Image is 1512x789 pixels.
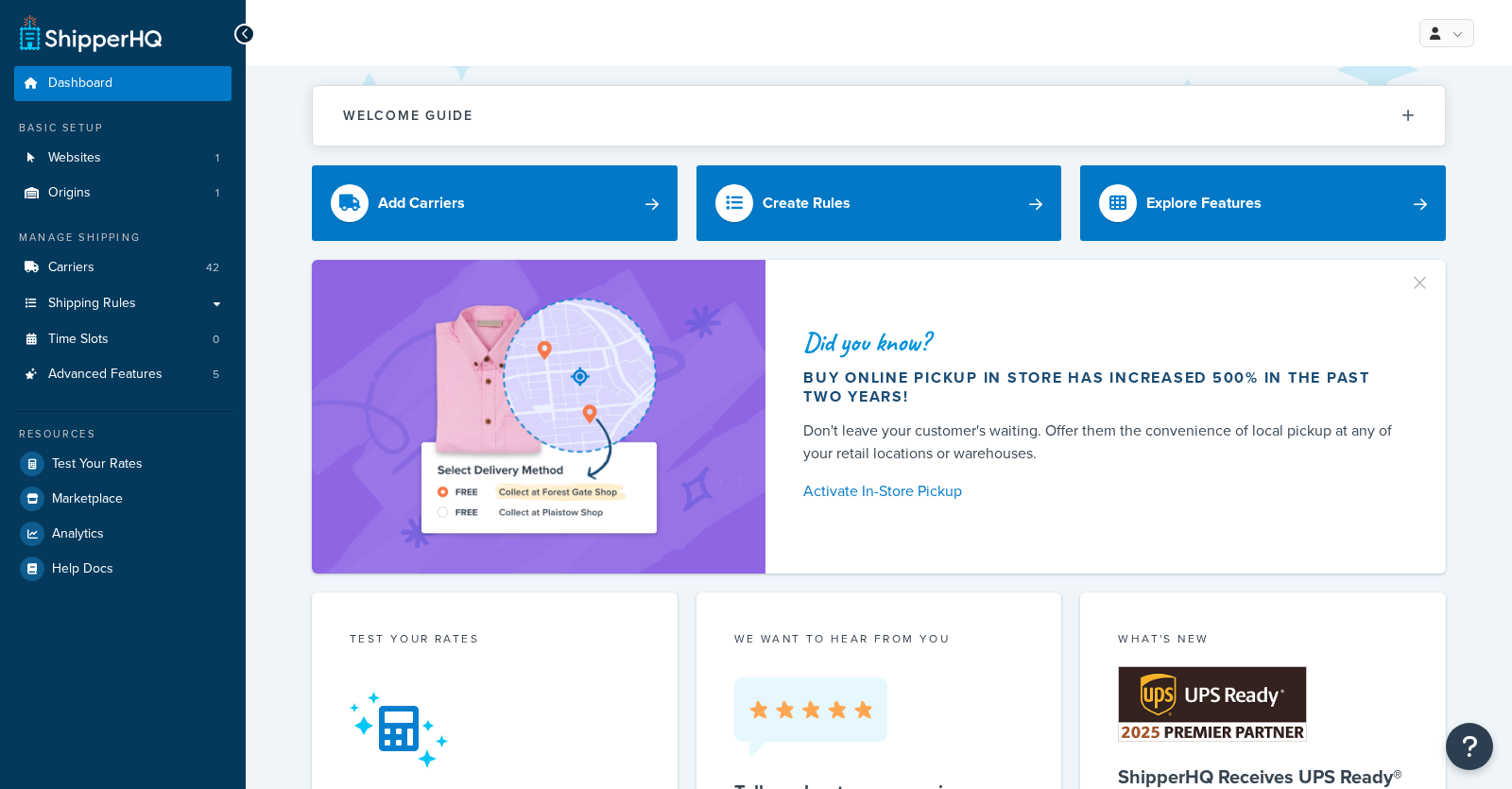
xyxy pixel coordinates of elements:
[14,176,232,211] li: Origins
[343,109,473,123] h2: Welcome Guide
[14,357,232,392] li: Advanced Features
[52,456,143,472] span: Test Your Rates
[48,150,101,166] span: Websites
[52,526,104,542] span: Analytics
[14,141,232,176] li: Websites
[312,165,678,241] a: Add Carriers
[1080,165,1446,241] a: Explore Features
[14,426,232,442] div: Resources
[48,332,109,348] span: Time Slots
[803,369,1400,406] div: Buy online pickup in store has increased 500% in the past two years!
[763,190,850,216] div: Create Rules
[14,447,232,481] a: Test Your Rates
[803,420,1400,465] div: Don't leave your customer's waiting. Offer them the convenience of local pickup at any of your re...
[48,296,136,312] span: Shipping Rules
[696,165,1062,241] a: Create Rules
[215,185,219,201] span: 1
[1118,630,1408,652] div: What's New
[213,332,219,348] span: 0
[14,357,232,392] a: Advanced Features5
[14,552,232,586] a: Help Docs
[215,150,219,166] span: 1
[14,66,232,101] a: Dashboard
[1146,190,1262,216] div: Explore Features
[14,322,232,357] li: Time Slots
[48,260,94,276] span: Carriers
[14,120,232,136] div: Basic Setup
[52,561,113,577] span: Help Docs
[14,322,232,357] a: Time Slots0
[48,367,163,383] span: Advanced Features
[14,286,232,321] a: Shipping Rules
[378,190,465,216] div: Add Carriers
[313,86,1445,146] button: Welcome Guide
[48,76,112,92] span: Dashboard
[14,250,232,285] li: Carriers
[14,141,232,176] a: Websites1
[14,230,232,246] div: Manage Shipping
[734,630,1024,647] p: we want to hear from you
[368,288,710,545] img: ad-shirt-map-b0359fc47e01cab431d101c4b569394f6a03f54285957d908178d52f29eb9668.png
[52,491,123,507] span: Marketplace
[14,482,232,516] a: Marketplace
[14,517,232,551] a: Analytics
[803,329,1400,355] div: Did you know?
[803,478,1400,505] a: Activate In-Store Pickup
[14,250,232,285] a: Carriers42
[206,260,219,276] span: 42
[1446,723,1493,770] button: Open Resource Center
[48,185,91,201] span: Origins
[350,630,640,652] div: Test your rates
[213,367,219,383] span: 5
[14,176,232,211] a: Origins1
